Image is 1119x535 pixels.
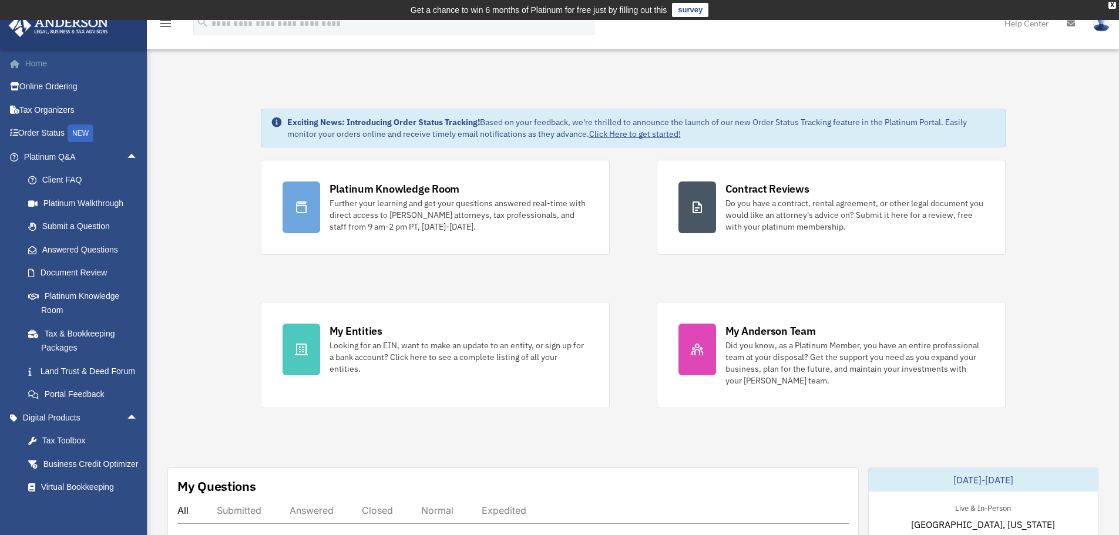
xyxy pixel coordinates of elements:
[8,52,156,75] a: Home
[362,504,393,516] div: Closed
[41,480,141,494] div: Virtual Bookkeeping
[287,116,996,140] div: Based on your feedback, we're thrilled to announce the launch of our new Order Status Tracking fe...
[16,261,156,285] a: Document Review
[16,284,156,322] a: Platinum Knowledge Room
[330,181,460,196] div: Platinum Knowledge Room
[725,324,816,338] div: My Anderson Team
[261,302,610,408] a: My Entities Looking for an EIN, want to make an update to an entity, or sign up for a bank accoun...
[8,145,156,169] a: Platinum Q&Aarrow_drop_up
[8,122,156,146] a: Order StatusNEW
[159,16,173,31] i: menu
[126,406,150,430] span: arrow_drop_up
[657,302,1006,408] a: My Anderson Team Did you know, as a Platinum Member, you have an entire professional team at your...
[330,339,588,375] div: Looking for an EIN, want to make an update to an entity, or sign up for a bank account? Click her...
[290,504,334,516] div: Answered
[8,98,156,122] a: Tax Organizers
[217,504,261,516] div: Submitted
[16,359,156,383] a: Land Trust & Deed Forum
[869,468,1098,492] div: [DATE]-[DATE]
[261,160,610,255] a: Platinum Knowledge Room Further your learning and get your questions answered real-time with dire...
[657,160,1006,255] a: Contract Reviews Do you have a contract, rental agreement, or other legal document you would like...
[68,125,93,142] div: NEW
[1108,2,1116,9] div: close
[16,169,156,192] a: Client FAQ
[330,197,588,233] div: Further your learning and get your questions answered real-time with direct access to [PERSON_NAM...
[911,517,1055,531] span: [GEOGRAPHIC_DATA], [US_STATE]
[725,181,809,196] div: Contract Reviews
[16,452,156,476] a: Business Credit Optimizer
[725,197,984,233] div: Do you have a contract, rental agreement, or other legal document you would like an attorney's ad...
[1093,15,1110,32] img: User Pic
[287,117,480,127] strong: Exciting News: Introducing Order Status Tracking!
[177,504,189,516] div: All
[725,339,984,386] div: Did you know, as a Platinum Member, you have an entire professional team at your disposal? Get th...
[672,3,708,17] a: survey
[16,322,156,359] a: Tax & Bookkeeping Packages
[946,501,1020,513] div: Live & In-Person
[421,504,453,516] div: Normal
[41,457,141,472] div: Business Credit Optimizer
[411,3,667,17] div: Get a chance to win 6 months of Platinum for free just by filling out this
[8,75,156,99] a: Online Ordering
[159,21,173,31] a: menu
[41,433,141,448] div: Tax Toolbox
[589,129,681,139] a: Click Here to get started!
[196,16,209,29] i: search
[16,238,156,261] a: Answered Questions
[16,383,156,406] a: Portal Feedback
[5,14,112,37] img: Anderson Advisors Platinum Portal
[16,476,156,499] a: Virtual Bookkeeping
[16,215,156,238] a: Submit a Question
[126,145,150,169] span: arrow_drop_up
[16,429,156,453] a: Tax Toolbox
[177,477,256,495] div: My Questions
[482,504,526,516] div: Expedited
[330,324,382,338] div: My Entities
[16,191,156,215] a: Platinum Walkthrough
[8,406,156,429] a: Digital Productsarrow_drop_up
